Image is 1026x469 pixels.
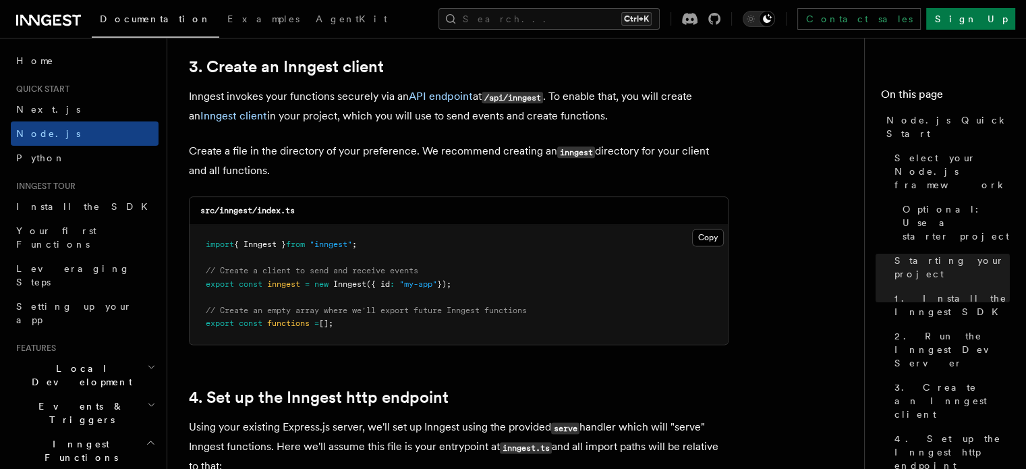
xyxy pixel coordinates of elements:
[11,194,159,219] a: Install the SDK
[881,86,1010,108] h4: On this page
[100,13,211,24] span: Documentation
[889,375,1010,426] a: 3. Create an Inngest client
[319,319,333,328] span: [];
[500,442,552,453] code: inngest.ts
[926,8,1015,30] a: Sign Up
[316,13,387,24] span: AgentKit
[743,11,775,27] button: Toggle dark mode
[894,151,1010,192] span: Select your Node.js framework
[437,279,451,289] span: });
[438,8,660,30] button: Search...Ctrl+K
[333,279,366,289] span: Inngest
[557,146,595,158] code: inngest
[897,197,1010,248] a: Optional: Use a starter project
[11,394,159,432] button: Events & Triggers
[352,240,357,249] span: ;
[11,362,147,389] span: Local Development
[551,422,579,434] code: serve
[206,266,418,275] span: // Create a client to send and receive events
[894,381,1010,421] span: 3. Create an Inngest client
[16,104,80,115] span: Next.js
[11,181,76,192] span: Inngest tour
[16,225,96,250] span: Your first Functions
[11,343,56,354] span: Features
[227,13,300,24] span: Examples
[310,240,352,249] span: "inngest"
[92,4,219,38] a: Documentation
[894,292,1010,319] span: 1. Install the Inngest SDK
[267,319,310,328] span: functions
[234,240,286,249] span: { Inngest }
[11,294,159,332] a: Setting up your app
[11,256,159,294] a: Leveraging Steps
[16,263,130,287] span: Leveraging Steps
[305,279,310,289] span: =
[409,90,473,103] a: API endpoint
[11,84,69,94] span: Quick start
[189,57,384,76] a: 3. Create an Inngest client
[16,301,132,325] span: Setting up your app
[286,240,305,249] span: from
[11,399,147,426] span: Events & Triggers
[894,329,1010,370] span: 2. Run the Inngest Dev Server
[881,108,1010,146] a: Node.js Quick Start
[206,319,234,328] span: export
[482,92,543,103] code: /api/inngest
[219,4,308,36] a: Examples
[314,279,329,289] span: new
[11,97,159,121] a: Next.js
[886,113,1010,140] span: Node.js Quick Start
[239,319,262,328] span: const
[16,54,54,67] span: Home
[889,286,1010,324] a: 1. Install the Inngest SDK
[390,279,395,289] span: :
[11,121,159,146] a: Node.js
[206,240,234,249] span: import
[308,4,395,36] a: AgentKit
[11,219,159,256] a: Your first Functions
[894,254,1010,281] span: Starting your project
[189,388,449,407] a: 4. Set up the Inngest http endpoint
[239,279,262,289] span: const
[200,206,295,215] code: src/inngest/index.ts
[206,279,234,289] span: export
[11,49,159,73] a: Home
[189,142,729,180] p: Create a file in the directory of your preference. We recommend creating an directory for your cl...
[189,87,729,126] p: Inngest invokes your functions securely via an at . To enable that, you will create an in your pr...
[621,12,652,26] kbd: Ctrl+K
[797,8,921,30] a: Contact sales
[16,153,65,163] span: Python
[314,319,319,328] span: =
[399,279,437,289] span: "my-app"
[366,279,390,289] span: ({ id
[16,128,80,139] span: Node.js
[200,109,267,122] a: Inngest client
[889,146,1010,197] a: Select your Node.js framework
[267,279,300,289] span: inngest
[692,229,724,246] button: Copy
[889,248,1010,286] a: Starting your project
[11,437,146,464] span: Inngest Functions
[16,201,156,212] span: Install the SDK
[206,306,527,315] span: // Create an empty array where we'll export future Inngest functions
[11,146,159,170] a: Python
[903,202,1010,243] span: Optional: Use a starter project
[11,356,159,394] button: Local Development
[889,324,1010,375] a: 2. Run the Inngest Dev Server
